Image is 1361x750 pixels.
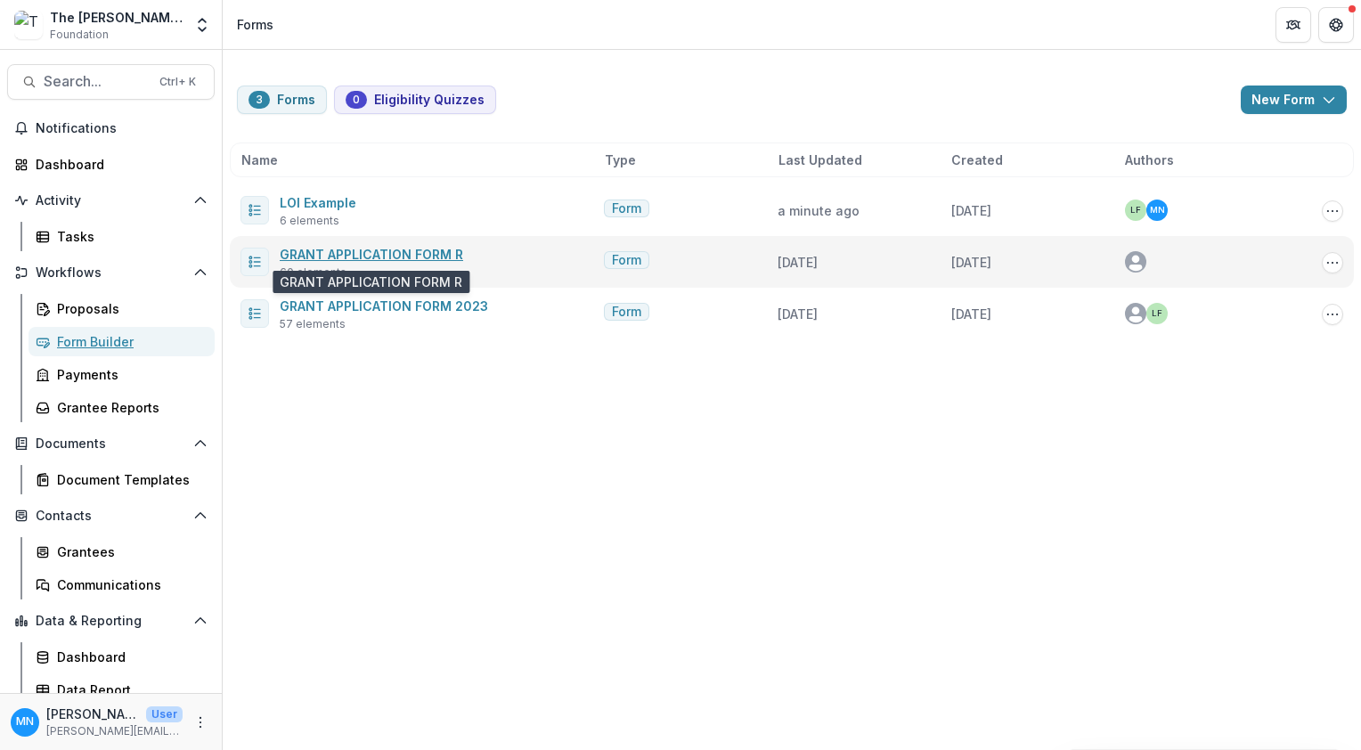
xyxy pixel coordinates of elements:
div: Form Builder [57,332,200,351]
div: Grantee Reports [57,398,200,417]
span: Created [951,151,1003,169]
a: GRANT APPLICATION FORM 2023 [280,298,488,314]
div: Tasks [57,227,200,246]
button: Options [1322,304,1343,325]
span: Name [241,151,278,169]
svg: avatar [1125,303,1146,324]
span: Foundation [50,27,109,43]
span: [DATE] [951,306,991,322]
span: [DATE] [951,255,991,270]
span: Authors [1125,151,1174,169]
img: The Carol and James Collins Foundation Workflow Sandbox [14,11,43,39]
span: a minute ago [778,203,860,218]
a: Form Builder [29,327,215,356]
a: Dashboard [29,642,215,672]
button: Get Help [1318,7,1354,43]
span: Contacts [36,509,186,524]
button: Open Documents [7,429,215,458]
span: [DATE] [778,306,818,322]
span: [DATE] [951,203,991,218]
span: Type [605,151,636,169]
div: Proposals [57,299,200,318]
div: Lucy Fey [1152,309,1162,318]
button: Options [1322,252,1343,273]
a: GRANT APPLICATION FORM R [280,247,463,262]
span: 3 [256,94,263,106]
button: Open Activity [7,186,215,215]
svg: avatar [1125,251,1146,273]
div: Grantees [57,542,200,561]
button: Notifications [7,114,215,143]
div: Document Templates [57,470,200,489]
span: Documents [36,436,186,452]
button: Open Contacts [7,501,215,530]
span: Data & Reporting [36,614,186,629]
a: Communications [29,570,215,599]
button: Partners [1275,7,1311,43]
button: Eligibility Quizzes [334,86,496,114]
div: Data Report [57,681,200,699]
span: 0 [353,94,360,106]
div: Dashboard [57,648,200,666]
button: Open Workflows [7,258,215,287]
button: Options [1322,200,1343,222]
div: The [PERSON_NAME] and [PERSON_NAME] Foundation Workflow Sandbox [50,8,183,27]
div: Forms [237,15,273,34]
div: Payments [57,365,200,384]
nav: breadcrumb [230,12,281,37]
span: Last Updated [778,151,862,169]
div: Dashboard [36,155,200,174]
a: Grantee Reports [29,393,215,422]
p: [PERSON_NAME] [46,705,139,723]
span: Search... [44,73,149,90]
a: Document Templates [29,465,215,494]
div: Ctrl + K [156,72,200,92]
span: Form [612,253,641,268]
button: New Form [1241,86,1347,114]
span: 57 elements [280,316,346,332]
a: Grantees [29,537,215,567]
span: Form [612,305,641,320]
a: Dashboard [7,150,215,179]
span: Form [612,201,641,216]
button: Open Data & Reporting [7,607,215,635]
div: Lucy Fey [1130,206,1141,215]
p: User [146,706,183,722]
button: Search... [7,64,215,100]
div: Communications [57,575,200,594]
span: Activity [36,193,186,208]
span: 6 elements [280,213,339,229]
button: Open entity switcher [190,7,215,43]
span: Workflows [36,265,186,281]
span: 60 elements [280,265,346,281]
a: Proposals [29,294,215,323]
p: [PERSON_NAME][EMAIL_ADDRESS][DOMAIN_NAME] [46,723,183,739]
button: Forms [237,86,327,114]
a: Payments [29,360,215,389]
div: Mona Nicholas [1150,206,1165,215]
span: Notifications [36,121,208,136]
div: Mona Nicholas [16,716,34,728]
a: Data Report [29,675,215,705]
a: LOI Example [280,195,356,210]
span: [DATE] [778,255,818,270]
button: More [190,712,211,733]
a: Tasks [29,222,215,251]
